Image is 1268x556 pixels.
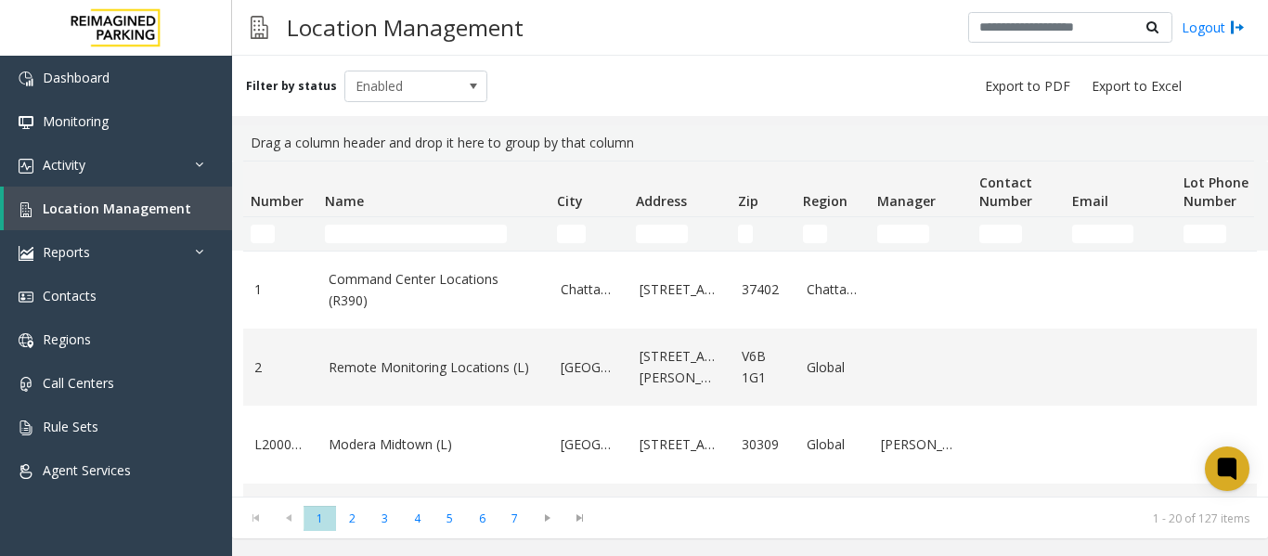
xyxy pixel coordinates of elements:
span: Contact Number [979,174,1032,210]
span: Go to the next page [531,505,563,531]
button: Export to PDF [977,73,1078,99]
input: Zip Filter [738,225,753,243]
div: Drag a column header and drop it here to group by that column [243,125,1257,161]
span: Page 1 [304,506,336,531]
span: Regions [43,330,91,348]
span: Go to the last page [567,511,592,525]
a: 2 [254,357,306,378]
img: pageIcon [251,5,268,50]
a: Command Center Locations (R390) [329,269,538,311]
span: Rule Sets [43,418,98,435]
div: Data table [232,161,1268,497]
a: [STREET_ADDRESS] [640,279,719,300]
input: Email Filter [1072,225,1133,243]
span: Region [803,192,847,210]
span: Export to PDF [985,77,1070,96]
span: Page 4 [401,506,433,531]
span: Enabled [345,71,459,101]
span: Contacts [43,287,97,304]
td: Manager Filter [870,217,972,251]
span: Address [636,192,687,210]
input: Region Filter [803,225,827,243]
td: City Filter [550,217,628,251]
img: 'icon' [19,115,33,130]
a: V6B 1G1 [742,346,784,388]
a: [GEOGRAPHIC_DATA] [561,357,617,378]
td: Contact Number Filter [972,217,1065,251]
img: 'icon' [19,377,33,392]
span: Call Centers [43,374,114,392]
span: Location Management [43,200,191,217]
a: Location Management [4,187,232,230]
span: Agent Services [43,461,131,479]
span: Page 6 [466,506,498,531]
kendo-pager-info: 1 - 20 of 127 items [607,511,1249,526]
span: Go to the next page [535,511,560,525]
img: 'icon' [19,290,33,304]
span: Page 3 [369,506,401,531]
span: Go to the last page [563,505,596,531]
a: 1 [254,279,306,300]
a: Chattanooga [807,279,859,300]
input: Manager Filter [877,225,929,243]
input: Address Filter [636,225,688,243]
td: Address Filter [628,217,731,251]
td: Zip Filter [731,217,796,251]
span: Page 5 [433,506,466,531]
td: Number Filter [243,217,317,251]
td: Email Filter [1065,217,1176,251]
a: [STREET_ADDRESS][PERSON_NAME] [640,346,719,388]
span: City [557,192,583,210]
span: Name [325,192,364,210]
input: Contact Number Filter [979,225,1022,243]
span: Reports [43,243,90,261]
span: Page 7 [498,506,531,531]
a: [GEOGRAPHIC_DATA] [561,434,617,455]
a: [PERSON_NAME] [881,434,961,455]
button: Export to Excel [1084,73,1189,99]
a: Logout [1182,18,1245,37]
span: Email [1072,192,1108,210]
a: Chattanooga [561,279,617,300]
a: Modera Midtown (L) [329,434,538,455]
a: L20000500 [254,434,306,455]
input: City Filter [557,225,586,243]
a: Global [807,434,859,455]
img: 'icon' [19,71,33,86]
img: 'icon' [19,202,33,217]
a: 37402 [742,279,784,300]
span: Zip [738,192,758,210]
a: Remote Monitoring Locations (L) [329,357,538,378]
td: Name Filter [317,217,550,251]
h3: Location Management [278,5,533,50]
label: Filter by status [246,78,337,95]
input: Number Filter [251,225,275,243]
td: Region Filter [796,217,870,251]
span: Lot Phone Number [1184,174,1249,210]
span: Activity [43,156,85,174]
img: 'icon' [19,464,33,479]
img: 'icon' [19,333,33,348]
img: 'icon' [19,420,33,435]
span: Page 2 [336,506,369,531]
a: Global [807,357,859,378]
span: Export to Excel [1092,77,1182,96]
img: 'icon' [19,246,33,261]
a: 30309 [742,434,784,455]
span: Manager [877,192,936,210]
input: Lot Phone Number Filter [1184,225,1226,243]
span: Monitoring [43,112,109,130]
a: [STREET_ADDRESS] [640,434,719,455]
span: Number [251,192,304,210]
span: Dashboard [43,69,110,86]
img: logout [1230,18,1245,37]
img: 'icon' [19,159,33,174]
input: Name Filter [325,225,507,243]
